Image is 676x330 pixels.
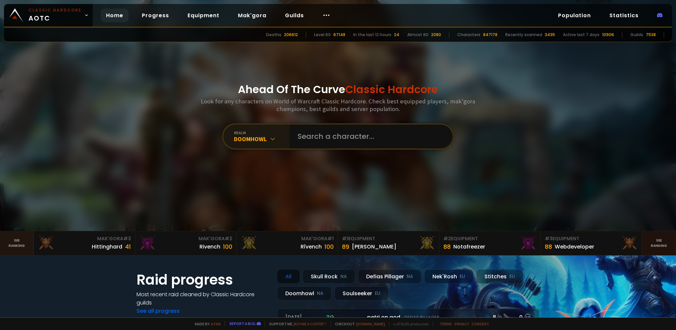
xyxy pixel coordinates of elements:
[345,82,438,97] span: Classic Hardcore
[394,32,399,38] div: 24
[324,242,334,251] div: 100
[407,273,413,280] small: NA
[338,231,439,255] a: #1Equipment89[PERSON_NAME]
[137,9,174,22] a: Progress
[294,125,445,148] input: Search a character...
[199,243,220,251] div: Rivench
[331,321,385,326] span: Checkout
[356,321,385,326] a: [DOMAIN_NAME]
[277,269,300,284] div: All
[440,321,452,326] a: Terms
[457,32,480,38] div: Characters
[424,269,474,284] div: Nek'Rosh
[191,321,221,326] span: Made by
[137,307,180,315] a: See all progress
[553,9,596,22] a: Population
[443,242,451,251] div: 88
[92,243,122,251] div: Hittinghard
[453,243,485,251] div: Notafreezer
[555,243,594,251] div: Webdeveloper
[123,235,131,242] span: # 3
[234,135,290,143] div: Doomhowl
[34,231,135,255] a: Mak'Gora#3Hittinghard41
[137,290,269,307] h4: Most recent raid cleaned by Classic Hardcore guilds
[125,242,131,251] div: 41
[642,231,676,255] a: Seeranking
[604,9,644,22] a: Statistics
[238,82,438,97] h1: Ahead Of The Curve
[545,235,638,242] div: Equipment
[101,9,129,22] a: Home
[545,32,555,38] div: 3435
[476,269,523,284] div: Stitches
[225,235,232,242] span: # 2
[505,32,542,38] div: Recently scanned
[460,273,465,280] small: EU
[284,32,298,38] div: 206612
[439,231,541,255] a: #2Equipment88Notafreezer
[375,290,380,297] small: EU
[314,32,331,38] div: Level 60
[266,32,281,38] div: Deaths
[301,243,322,251] div: Rîvench
[545,242,552,251] div: 88
[483,32,497,38] div: 847178
[443,235,536,242] div: Equipment
[340,273,347,280] small: NA
[4,4,93,27] a: Classic HardcoreAOTC
[630,32,643,38] div: Guilds
[443,235,451,242] span: # 2
[389,321,429,326] span: v. d752d5 - production
[233,9,272,22] a: Mak'gora
[294,321,327,326] a: Buy me a coffee
[342,235,435,242] div: Equipment
[333,32,345,38] div: 67148
[137,269,269,290] h1: Raid progress
[277,286,332,301] div: Doomhowl
[334,286,389,301] div: Soulseeker
[509,273,515,280] small: EU
[407,32,428,38] div: Almost 60
[455,321,469,326] a: Privacy
[303,269,355,284] div: Skull Rock
[541,231,642,255] a: #3Equipment88Webdeveloper
[139,235,232,242] div: Mak'Gora
[602,32,614,38] div: 10906
[28,7,82,23] span: AOTC
[563,32,599,38] div: Active last 7 days
[38,235,131,242] div: Mak'Gora
[342,235,348,242] span: # 1
[198,97,478,113] h3: Look for any characters on World of Warcraft Classic Hardcore. Check best equipped players, mak'g...
[342,242,349,251] div: 89
[280,9,309,22] a: Guilds
[327,235,334,242] span: # 1
[545,235,552,242] span: # 3
[237,231,338,255] a: Mak'Gora#1Rîvench100
[234,130,290,135] div: realm
[277,308,539,326] a: [DATE]zgpetri on godDefias Pillager8 /90
[472,321,489,326] a: Consent
[135,231,237,255] a: Mak'Gora#2Rivench100
[353,32,391,38] div: In the last 12 hours
[241,235,334,242] div: Mak'Gora
[265,321,327,326] span: Support me,
[317,290,323,297] small: NA
[431,32,441,38] div: 2080
[646,32,656,38] div: 7538
[352,243,396,251] div: [PERSON_NAME]
[230,321,255,326] a: Report a bug
[182,9,225,22] a: Equipment
[223,242,232,251] div: 100
[28,7,82,13] small: Classic Hardcore
[211,321,221,326] a: a fan
[358,269,422,284] div: Defias Pillager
